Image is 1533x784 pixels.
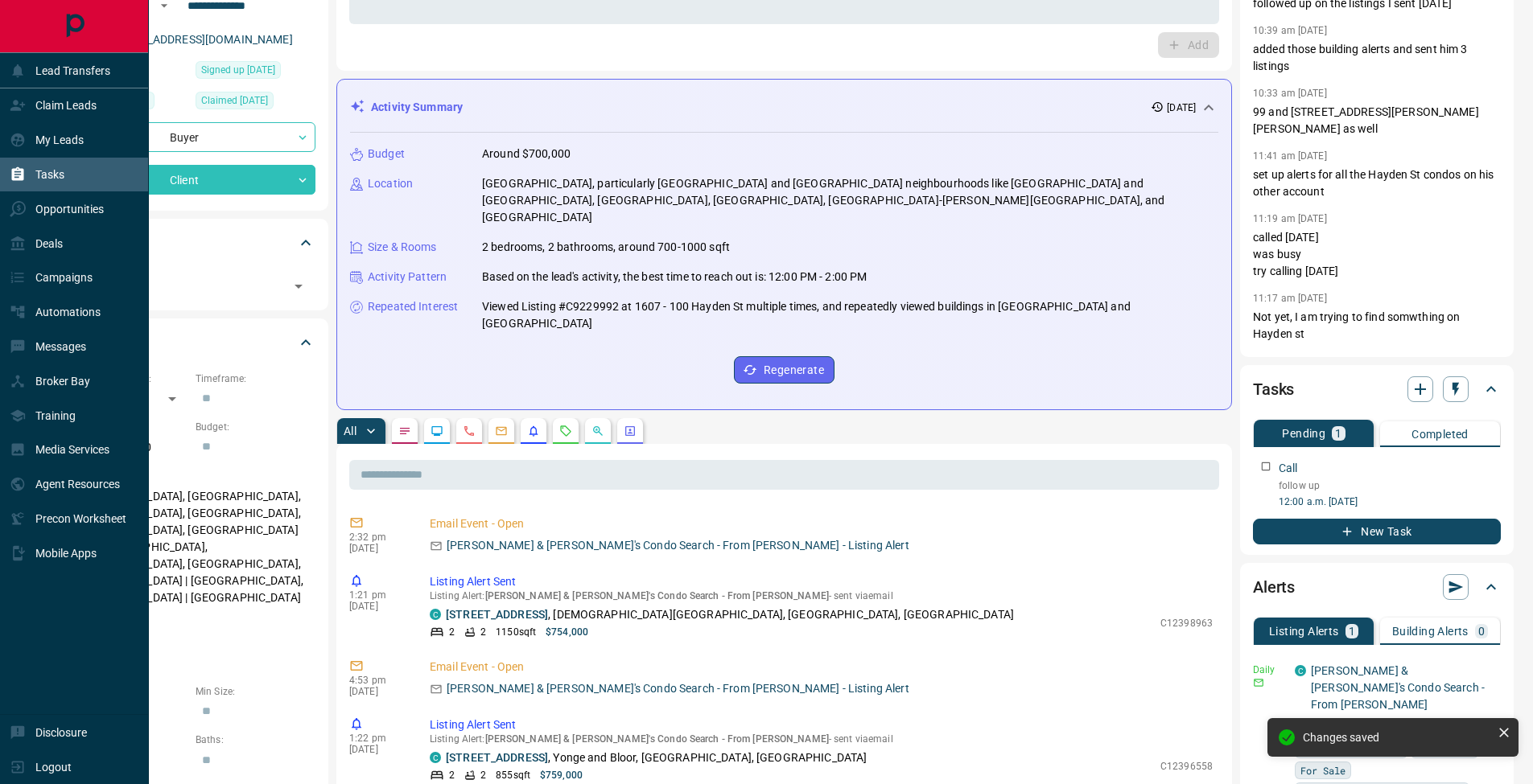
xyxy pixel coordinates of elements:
p: 0 [1478,626,1485,637]
p: 2 [480,625,486,639]
p: Building Alerts [1392,626,1469,637]
div: Tasks [1253,370,1501,408]
svg: Calls [463,425,476,437]
p: 11:17 am [DATE] [1253,293,1327,304]
a: [PERSON_NAME] & [PERSON_NAME]'s Condo Search - From [PERSON_NAME] [1311,664,1485,711]
div: condos.ca [430,752,441,763]
div: Criteria [68,323,315,362]
p: set up alerts for all the Hayden St condos on his other account [1253,166,1501,200]
p: 1 [1349,626,1355,637]
p: Baths: [196,733,315,747]
p: 12:00 a.m. [DATE] [1279,495,1501,509]
p: [PERSON_NAME] & [PERSON_NAME]'s Condo Search - From [PERSON_NAME] - Listing Alert [447,680,909,697]
p: All [344,425,356,437]
h2: Tasks [1253,376,1294,402]
p: Viewed Listing #C9229992 at 1607 - 100 Hayden St multiple times, and repeatedly viewed buildings ... [482,298,1218,332]
p: Pending [1282,428,1325,439]
svg: Listing Alerts [527,425,540,437]
a: [STREET_ADDRESS] [446,751,548,764]
p: [DATE] [349,543,406,554]
div: Activity Summary[DATE] [350,92,1218,122]
a: [EMAIL_ADDRESS][DOMAIN_NAME] [111,33,293,46]
svg: Notes [398,425,411,437]
p: [DATE] [1167,101,1196,115]
div: Buyer [68,122,315,152]
p: 1:22 pm [349,733,406,744]
span: [PERSON_NAME] & [PERSON_NAME]'s Condo Search - From [PERSON_NAME] [485,590,829,601]
p: Listing Alert Sent [430,573,1213,590]
p: C12396558 [1160,759,1213,774]
p: , [DEMOGRAPHIC_DATA][GEOGRAPHIC_DATA], [GEOGRAPHIC_DATA], [GEOGRAPHIC_DATA] [446,606,1014,623]
p: $754,000 [546,625,588,639]
span: [PERSON_NAME] & [PERSON_NAME]'s Condo Search - From [PERSON_NAME] [485,733,829,745]
p: Repeated Interest [368,298,458,315]
p: 11:41 am [DATE] [1253,150,1327,162]
p: 2 [449,768,455,782]
p: Not yet, I am trying to find somwthing on Hayden st [1253,309,1501,343]
svg: Agent Actions [624,425,637,437]
div: Sat Mar 25 2023 [196,61,315,84]
p: 2:32 pm [349,532,406,543]
p: Listing Alerts [1269,626,1339,637]
p: Around $700,000 [482,146,571,162]
div: condos.ca [1295,665,1306,676]
p: [DATE] [349,744,406,755]
svg: Opportunities [591,425,604,437]
button: Open [287,275,310,298]
p: Areas Searched: [68,469,315,483]
p: Budget [368,146,405,162]
svg: Lead Browsing Activity [431,425,443,437]
div: Sat Mar 25 2023 [196,92,315,114]
p: 2 bedrooms, 2 bathrooms, around 700-1000 sqft [482,239,730,256]
p: Email Event - Open [430,515,1213,532]
p: 11:19 am [DATE] [1253,213,1327,224]
p: Timeframe: [196,371,315,386]
p: Activity Pattern [368,269,447,285]
p: Size & Rooms [368,239,437,256]
p: called [DATE] was busy try calling [DATE] [1253,229,1501,280]
p: $759,000 [540,768,583,782]
span: Signed up [DATE] [201,62,275,78]
p: 1 [1335,428,1341,439]
p: 10:33 am [DATE] [1253,88,1327,99]
div: Alerts [1253,568,1501,606]
p: [DATE] [349,686,406,697]
p: 855 sqft [496,768,530,782]
p: Location [368,175,413,192]
p: Min Size: [196,684,315,699]
p: Email Event - Open [430,659,1213,675]
p: 2 [480,768,486,782]
p: Listing Alert : - sent via email [430,590,1213,601]
div: Client [68,165,315,195]
svg: Emails [495,425,508,437]
svg: Requests [559,425,572,437]
a: [STREET_ADDRESS] [446,608,548,621]
button: New Task [1253,519,1501,544]
p: [DATE] [349,601,406,612]
p: Completed [1411,429,1469,440]
p: Activity Summary [371,99,463,116]
p: Listing Alert : - sent via email [430,733,1213,745]
p: 4:53 pm [349,675,406,686]
p: Listing Alert Sent [430,716,1213,733]
button: Regenerate [734,356,834,384]
p: follow up [1279,478,1501,493]
span: Claimed [DATE] [201,92,268,109]
p: Motivation: [68,636,315,651]
div: Changes saved [1303,731,1491,744]
p: 1:21 pm [349,589,406,601]
p: Daily [1253,663,1285,677]
p: 1150 sqft [496,625,536,639]
p: [PERSON_NAME] & [PERSON_NAME]'s Condo Search - From [PERSON_NAME] - Listing Alert [447,537,909,554]
p: added those building alerts and sent him 3 listings [1253,41,1501,75]
svg: Email [1253,677,1264,688]
p: 2 [449,625,455,639]
p: C12398963 [1160,616,1213,630]
p: Call [1279,460,1298,477]
p: Based on the lead's activity, the best time to reach out is: 12:00 PM - 2:00 PM [482,269,867,285]
p: 10:39 am [DATE] [1253,25,1327,36]
p: Budget: [196,420,315,434]
p: 99 and [STREET_ADDRESS][PERSON_NAME] [PERSON_NAME] as well [1253,104,1501,138]
p: , Yonge and Bloor, [GEOGRAPHIC_DATA], [GEOGRAPHIC_DATA] [446,749,867,766]
h2: Alerts [1253,574,1295,600]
